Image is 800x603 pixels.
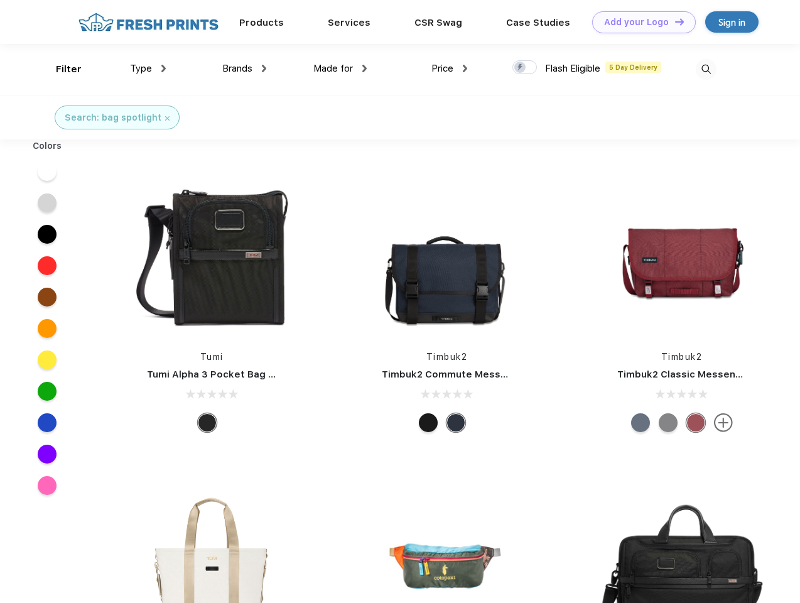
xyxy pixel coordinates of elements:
div: Search: bag spotlight [65,111,161,124]
img: func=resize&h=266 [128,171,295,338]
span: Flash Eligible [545,63,600,74]
div: Filter [56,62,82,77]
img: desktop_search.svg [696,59,716,80]
img: more.svg [714,413,733,432]
img: func=resize&h=266 [598,171,765,338]
span: Made for [313,63,353,74]
img: func=resize&h=266 [363,171,530,338]
a: Timbuk2 [426,352,468,362]
a: Tumi Alpha 3 Pocket Bag Small [147,369,294,380]
img: dropdown.png [262,65,266,72]
a: Timbuk2 [661,352,703,362]
a: Sign in [705,11,759,33]
div: Sign in [718,15,745,30]
div: Eco Collegiate Red [686,413,705,432]
span: Price [431,63,453,74]
div: Black [198,413,217,432]
span: 5 Day Delivery [605,62,661,73]
img: filter_cancel.svg [165,116,170,121]
span: Brands [222,63,252,74]
span: Type [130,63,152,74]
img: DT [675,18,684,25]
div: Eco Gunmetal [659,413,678,432]
div: Colors [23,139,72,153]
div: Add your Logo [604,17,669,28]
a: Products [239,17,284,28]
img: fo%20logo%202.webp [75,11,222,33]
a: Timbuk2 Classic Messenger Bag [617,369,773,380]
a: Tumi [200,352,224,362]
a: Timbuk2 Commute Messenger Bag [382,369,550,380]
img: dropdown.png [362,65,367,72]
img: dropdown.png [463,65,467,72]
div: Eco Lightbeam [631,413,650,432]
div: Eco Nautical [446,413,465,432]
div: Eco Black [419,413,438,432]
img: dropdown.png [161,65,166,72]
